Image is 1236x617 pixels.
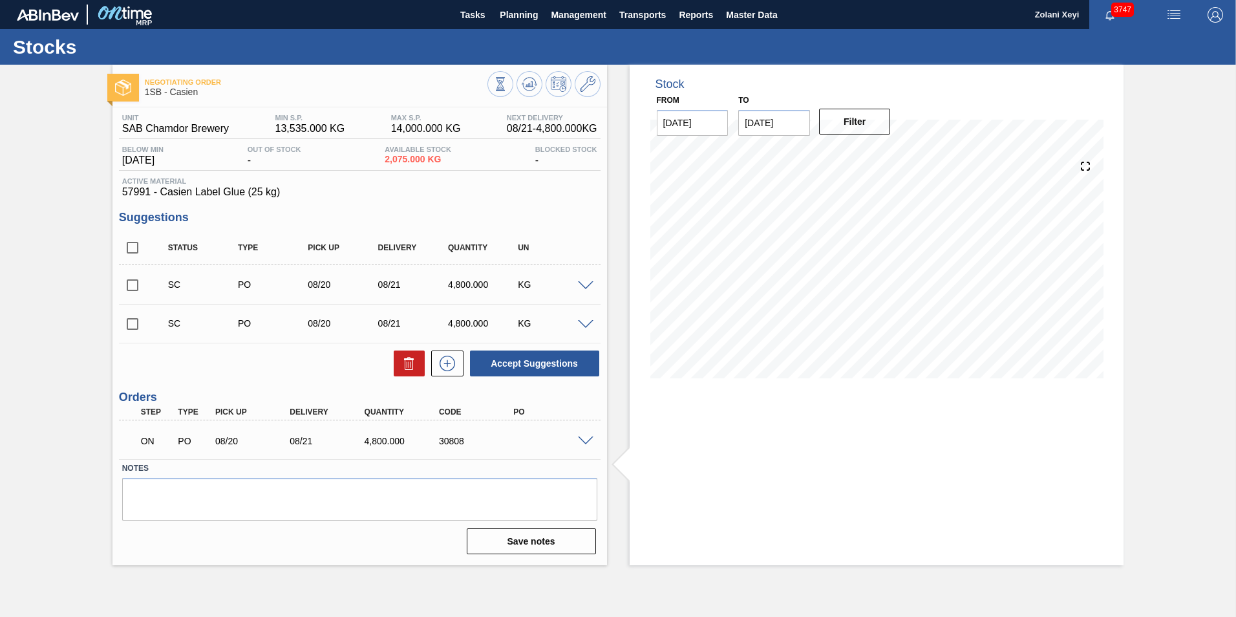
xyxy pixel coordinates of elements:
[1111,3,1134,17] span: 3747
[248,146,301,153] span: Out Of Stock
[375,318,453,329] div: 08/21/2025
[235,243,313,252] div: Type
[463,349,601,378] div: Accept Suggestions
[487,71,513,97] button: Stocks Overview
[726,7,777,23] span: Master Data
[436,407,519,417] div: Code
[445,279,523,290] div: 4,800.000
[122,123,229,135] span: SAB Chamdor Brewery
[122,146,164,153] span: Below Min
[738,110,810,136] input: mm/dd/yyyy
[286,436,370,446] div: 08/21/2025
[458,7,487,23] span: Tasks
[165,279,243,290] div: Suggestion Created
[467,528,596,554] button: Save notes
[304,243,383,252] div: Pick up
[436,436,519,446] div: 30808
[575,71,601,97] button: Go to Master Data / General
[425,351,463,376] div: New suggestion
[657,110,729,136] input: mm/dd/yyyy
[445,243,523,252] div: Quantity
[13,39,242,54] h1: Stocks
[738,96,749,105] label: to
[304,279,383,290] div: 08/20/2025
[361,407,445,417] div: Quantity
[551,7,606,23] span: Management
[507,123,597,135] span: 08/21 - 4,800.000 KG
[165,243,243,252] div: Status
[546,71,571,97] button: Schedule Inventory
[165,318,243,329] div: Suggestion Created
[145,87,487,97] span: 1SB - Casien
[679,7,713,23] span: Reports
[138,427,176,455] div: Negotiating Order
[391,114,461,122] span: MAX S.P.
[515,279,593,290] div: KG
[657,96,679,105] label: From
[619,7,666,23] span: Transports
[304,318,383,329] div: 08/20/2025
[244,146,304,166] div: -
[115,80,131,96] img: Ícone
[122,155,164,166] span: [DATE]
[122,186,597,198] span: 57991 - Casien Label Glue (25 kg)
[515,243,593,252] div: UN
[212,407,295,417] div: Pick up
[515,318,593,329] div: KG
[391,123,461,135] span: 14,000.000 KG
[175,436,213,446] div: Purchase order
[17,9,79,21] img: TNhmsLtSVTkK8tSr43FrP2fwEKptu5GPRR3wAAAABJRU5ErkJggg==
[470,351,599,376] button: Accept Suggestions
[145,78,487,86] span: Negotiating Order
[445,318,523,329] div: 4,800.000
[387,351,425,376] div: Delete Suggestions
[385,155,451,164] span: 2,075.000 KG
[1089,6,1131,24] button: Notifications
[122,114,229,122] span: Unit
[532,146,601,166] div: -
[510,407,593,417] div: PO
[235,279,313,290] div: Purchase order
[275,114,345,122] span: MIN S.P.
[375,279,453,290] div: 08/21/2025
[122,459,597,478] label: Notes
[141,436,173,446] p: ON
[175,407,213,417] div: Type
[819,109,891,135] button: Filter
[361,436,445,446] div: 4,800.000
[212,436,295,446] div: 08/20/2025
[507,114,597,122] span: Next Delivery
[275,123,345,135] span: 13,535.000 KG
[655,78,685,91] div: Stock
[535,146,597,153] span: Blocked Stock
[385,146,451,153] span: Available Stock
[286,407,370,417] div: Delivery
[1166,7,1182,23] img: userActions
[119,211,601,224] h3: Suggestions
[235,318,313,329] div: Purchase order
[1208,7,1223,23] img: Logout
[500,7,538,23] span: Planning
[517,71,542,97] button: Update Chart
[122,177,597,185] span: Active Material
[138,407,176,417] div: Step
[375,243,453,252] div: Delivery
[119,391,601,404] h3: Orders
